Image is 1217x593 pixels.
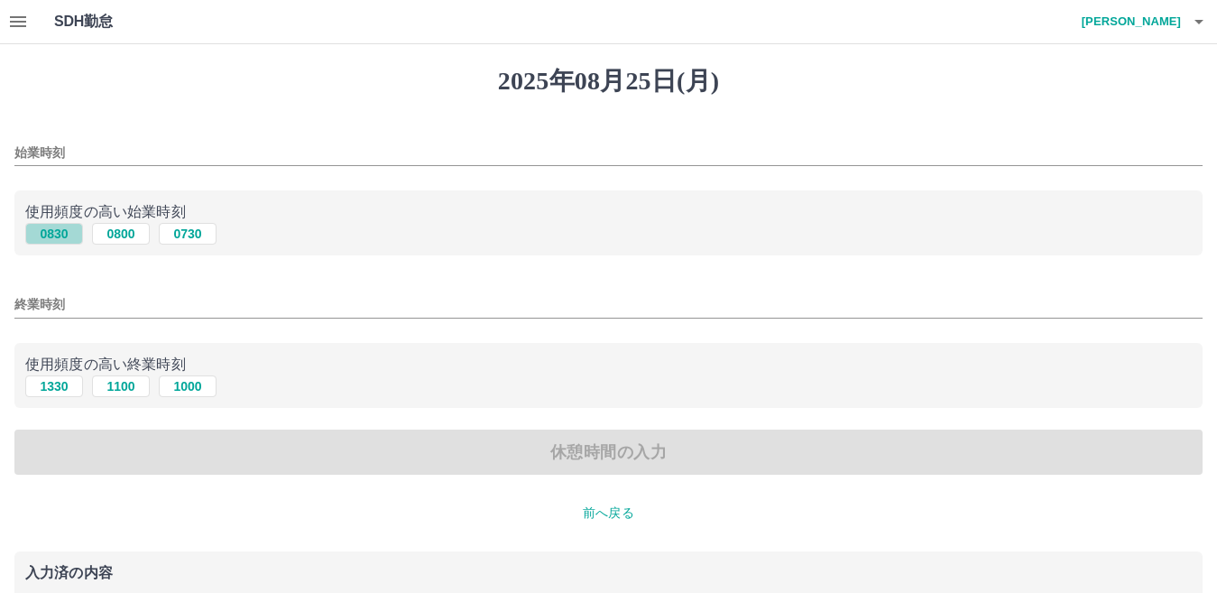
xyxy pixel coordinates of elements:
[92,223,150,245] button: 0800
[159,223,217,245] button: 0730
[25,223,83,245] button: 0830
[14,66,1203,97] h1: 2025年08月25日(月)
[159,375,217,397] button: 1000
[25,375,83,397] button: 1330
[92,375,150,397] button: 1100
[25,354,1192,375] p: 使用頻度の高い終業時刻
[25,201,1192,223] p: 使用頻度の高い始業時刻
[14,504,1203,523] p: 前へ戻る
[25,566,1192,580] p: 入力済の内容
